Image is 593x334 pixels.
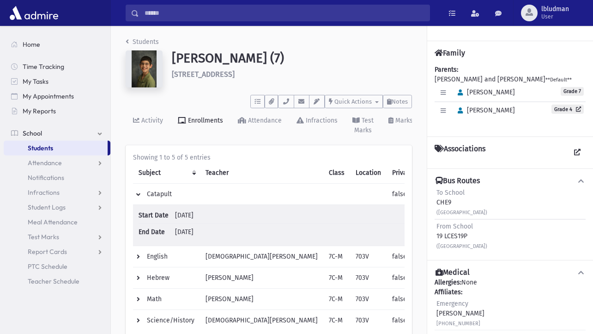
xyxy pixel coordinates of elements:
[4,126,110,141] a: School
[436,321,480,327] small: [PHONE_NUMBER]
[436,188,487,217] div: CHE9
[387,246,443,267] td: false
[435,144,485,161] h4: Associations
[551,105,584,114] a: Grade 4
[334,98,372,105] span: Quick Actions
[4,74,110,89] a: My Tasks
[175,211,194,219] span: [DATE]
[350,310,387,331] td: 703V
[350,246,387,267] td: 703V
[133,310,200,331] td: Science/History
[200,162,323,184] th: Teacher
[126,108,170,144] a: Activity
[435,278,461,286] b: Allergies:
[23,107,56,115] span: My Reports
[4,244,110,259] a: Report Cards
[28,144,53,152] span: Students
[139,5,430,21] input: Search
[436,222,487,251] div: 19 LCES19P
[4,259,110,274] a: PTC Schedule
[323,310,350,331] td: 7C-M
[436,189,465,197] span: To School
[436,210,487,216] small: ([GEOGRAPHIC_DATA])
[435,176,586,186] button: Bus Routes
[28,233,59,241] span: Test Marks
[350,162,387,184] th: Location
[435,288,462,296] b: Affiliates:
[172,70,412,79] h6: [STREET_ADDRESS]
[4,229,110,244] a: Test Marks
[435,49,465,57] h4: Family
[454,88,515,96] span: [PERSON_NAME]
[172,50,412,66] h1: [PERSON_NAME] (7)
[381,108,420,144] a: Marks
[200,310,323,331] td: [DEMOGRAPHIC_DATA][PERSON_NAME]
[569,144,586,161] a: View all Associations
[133,246,200,267] td: English
[175,228,194,236] span: [DATE]
[139,227,173,237] span: End Date
[170,108,230,144] a: Enrollments
[541,6,569,13] span: lbludman
[4,200,110,215] a: Student Logs
[186,117,223,124] div: Enrollments
[23,40,40,49] span: Home
[350,289,387,310] td: 703V
[436,299,484,328] div: [PERSON_NAME]
[387,162,443,184] th: Private Session
[561,87,584,96] span: Grade 7
[345,108,381,144] a: Test Marks
[323,289,350,310] td: 7C-M
[4,59,110,74] a: Time Tracking
[4,141,108,155] a: Students
[133,162,200,184] th: Subject
[200,246,323,267] td: [DEMOGRAPHIC_DATA][PERSON_NAME]
[4,89,110,104] a: My Appointments
[4,185,110,200] a: Infractions
[393,117,413,124] div: Marks
[323,162,350,184] th: Class
[28,188,60,197] span: Infractions
[28,159,62,167] span: Attendance
[28,203,66,211] span: Student Logs
[133,153,405,162] div: Showing 1 to 5 of 5 entries
[28,277,79,285] span: Teacher Schedule
[246,117,282,124] div: Attendance
[126,38,159,46] a: Students
[200,267,323,289] td: [PERSON_NAME]
[28,173,64,182] span: Notifications
[436,300,468,308] span: Emergency
[139,210,173,220] span: Start Date
[23,92,74,100] span: My Appointments
[325,95,383,108] button: Quick Actions
[28,247,67,256] span: Report Cards
[23,62,64,71] span: Time Tracking
[4,37,110,52] a: Home
[4,215,110,229] a: Meal Attendance
[126,37,159,50] nav: breadcrumb
[354,117,374,134] div: Test Marks
[133,289,200,310] td: Math
[350,267,387,289] td: 703V
[230,108,289,144] a: Attendance
[133,267,200,289] td: Hebrew
[435,268,586,278] button: Medical
[23,77,48,86] span: My Tasks
[436,243,487,249] small: ([GEOGRAPHIC_DATA])
[4,170,110,185] a: Notifications
[392,98,408,105] span: Notes
[436,268,470,278] h4: Medical
[387,184,443,205] td: false
[200,289,323,310] td: [PERSON_NAME]
[7,4,61,22] img: AdmirePro
[4,104,110,118] a: My Reports
[23,129,42,137] span: School
[383,95,412,108] button: Notes
[387,310,443,331] td: false
[28,218,78,226] span: Meal Attendance
[387,267,443,289] td: false
[436,176,480,186] h4: Bus Routes
[4,274,110,289] a: Teacher Schedule
[304,117,338,124] div: Infractions
[323,267,350,289] td: 7C-M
